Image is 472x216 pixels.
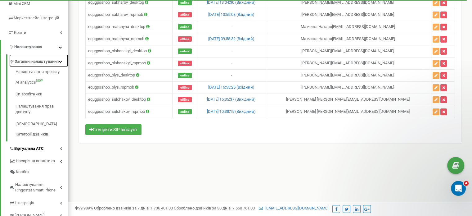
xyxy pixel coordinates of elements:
span: Налаштування [14,44,42,49]
td: equgpsshop_olshanskyi_desktop [86,45,173,57]
td: equgpsshop_sulchakov_desktop [86,94,173,106]
span: Наскрізна аналітика [16,158,55,164]
td: - [197,21,266,33]
span: Mini CRM [13,1,30,6]
iframe: Intercom live chat [451,181,466,196]
a: Налаштування Ringostat Smart Phone [9,177,68,196]
span: offline [178,85,192,90]
td: - [197,45,266,57]
td: - [197,69,266,81]
span: 99,989% [74,206,93,210]
a: Налаштування проєкту [16,69,68,76]
a: [DATE] 10:38:15 (Вихідний) [207,109,256,114]
u: 7 660 761,00 [232,206,255,210]
span: online [178,109,192,114]
td: [PERSON_NAME] [EMAIL_ADDRESS][DOMAIN_NAME] [266,57,430,69]
td: [PERSON_NAME] [EMAIL_ADDRESS][DOMAIN_NAME] [266,69,430,81]
a: Співробітники [16,88,68,100]
span: online [178,73,192,78]
a: [DATE] 10:55:08 (Вхідний) [208,12,254,17]
span: online [178,24,192,30]
span: Колбек [16,169,29,175]
td: [PERSON_NAME] [PERSON_NAME] [EMAIL_ADDRESS][DOMAIN_NAME] [266,106,430,118]
a: [DATE] 09:58:32 (Вхідний) [208,36,254,41]
button: Створити SIP аккаунт [85,124,142,135]
span: offline [178,12,192,17]
a: [DATE] 15:35:37 (Вихідний) [207,97,256,102]
td: Матчина Наталя [EMAIL_ADDRESS][DOMAIN_NAME] [266,21,430,33]
td: [PERSON_NAME] [EMAIL_ADDRESS][DOMAIN_NAME] [266,45,430,57]
td: equgpsshop_matchyna_rspmob [86,33,173,45]
a: Категорії дзвінків [16,130,68,137]
span: Кошти [14,30,26,35]
a: [EMAIL_ADDRESS][DOMAIN_NAME] [259,206,328,210]
td: equgpsshop_sulchakov_rspmob [86,106,173,118]
td: Матчина Наталя [EMAIL_ADDRESS][DOMAIN_NAME] [266,33,430,45]
a: Колбек [9,167,68,177]
span: Віртуальна АТС [14,146,44,152]
td: equgpsshop_plys_rspmob [86,81,173,94]
td: equgpsshop_olshanskyi_rspmob [86,57,173,69]
span: Інтеграція [15,200,34,206]
span: Налаштування Ringostat Smart Phone [15,182,60,193]
a: [DATE] 16:55:25 (Вхідний) [208,85,254,90]
td: [PERSON_NAME] [PERSON_NAME] [EMAIL_ADDRESS][DOMAIN_NAME] [266,94,430,106]
a: Налаштування [1,40,68,54]
td: [PERSON_NAME] [EMAIL_ADDRESS][DOMAIN_NAME] [266,9,430,21]
span: offline [178,36,192,42]
span: online [178,48,192,54]
a: Наскрізна аналітика [9,154,68,167]
u: 1 736 401,00 [151,206,173,210]
td: equgpsshop_matchyna_desktop [86,21,173,33]
a: [DEMOGRAPHIC_DATA] [16,118,68,130]
td: - [197,57,266,69]
span: offline [178,97,192,102]
span: Оброблено дзвінків за 30 днів : [174,206,255,210]
a: AI analyticsNEW [16,76,68,89]
td: equgpsshop_plys_desktop [86,69,173,81]
span: offline [178,61,192,66]
td: equgpsshop_sakharov_rspmob [86,9,173,21]
span: Загальні налаштування [15,59,59,65]
td: [PERSON_NAME] [EMAIL_ADDRESS][DOMAIN_NAME] [266,81,430,94]
span: Оброблено дзвінків за 7 днів : [94,206,173,210]
a: Віртуальна АТС [9,141,68,154]
span: Маркетплейс інтеграцій [14,16,59,20]
a: Інтеграція [9,196,68,209]
a: Налаштування прав доступу [16,100,68,118]
a: Загальні налаштування [9,54,68,67]
span: 4 [464,181,469,186]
